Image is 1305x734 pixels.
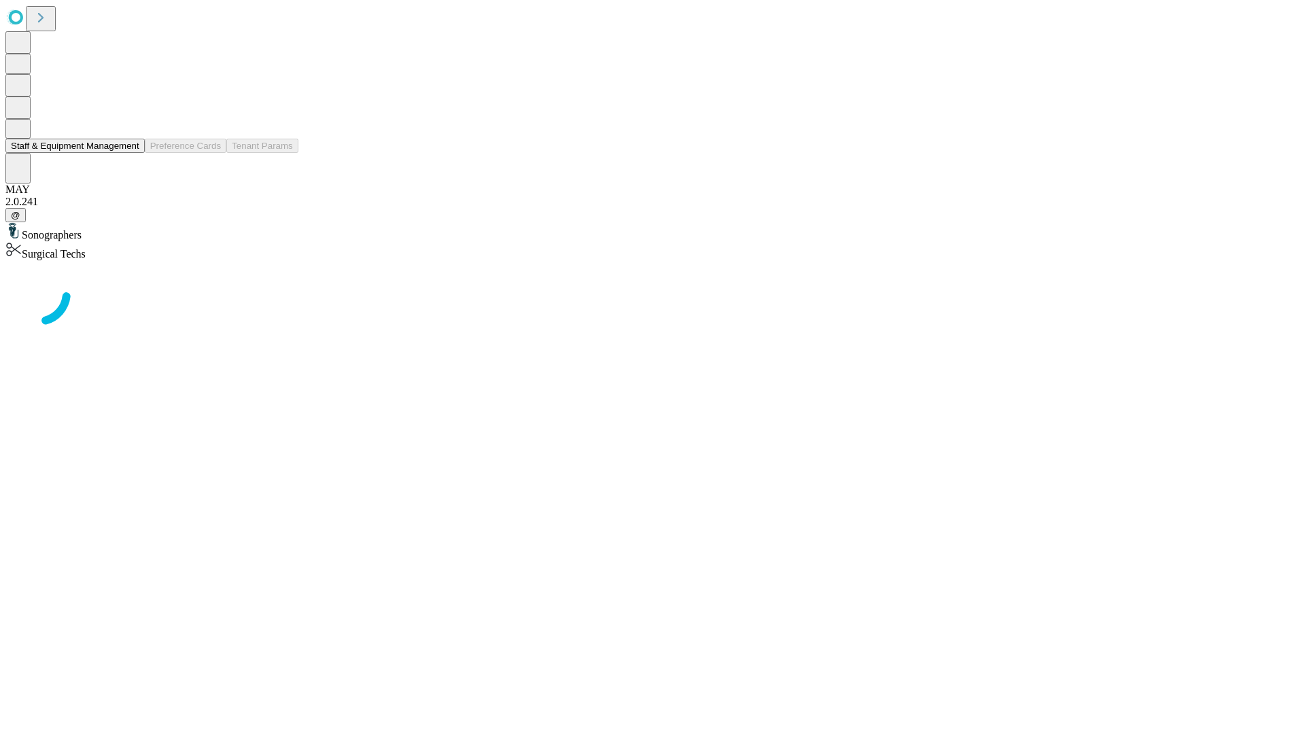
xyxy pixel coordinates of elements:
[5,208,26,222] button: @
[5,183,1300,196] div: MAY
[145,139,226,153] button: Preference Cards
[5,196,1300,208] div: 2.0.241
[5,241,1300,260] div: Surgical Techs
[5,139,145,153] button: Staff & Equipment Management
[11,210,20,220] span: @
[226,139,298,153] button: Tenant Params
[5,222,1300,241] div: Sonographers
